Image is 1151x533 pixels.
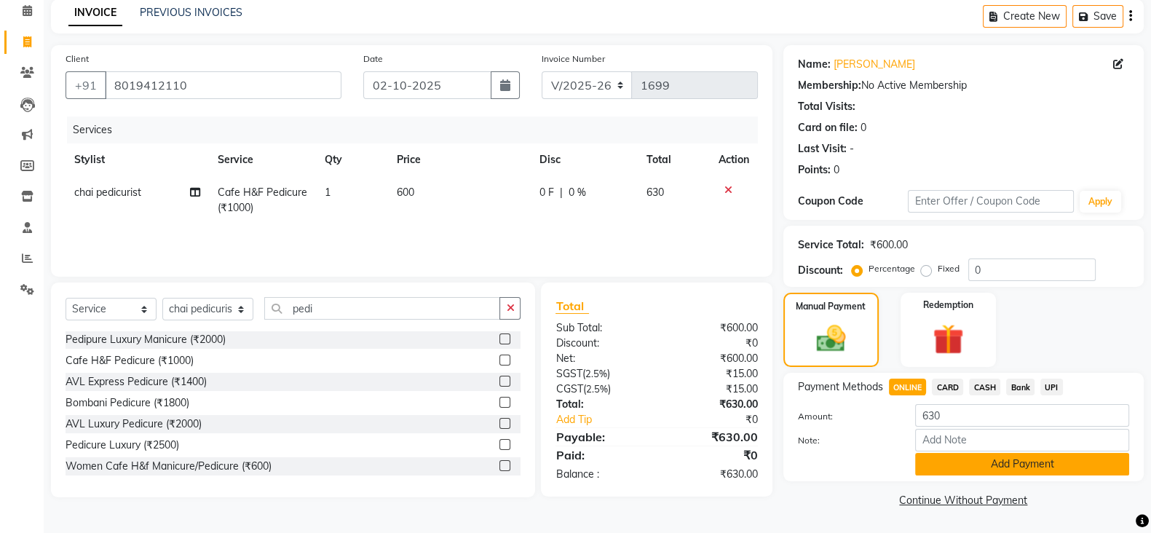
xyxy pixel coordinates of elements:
[915,404,1129,427] input: Amount
[66,353,194,368] div: Cafe H&F Pedicure (₹1000)
[545,320,657,336] div: Sub Total:
[798,78,861,93] div: Membership:
[938,262,960,275] label: Fixed
[798,78,1129,93] div: No Active Membership
[66,374,207,390] div: AVL Express Pedicure (₹1400)
[388,143,531,176] th: Price
[555,299,589,314] span: Total
[105,71,341,99] input: Search by Name/Mobile/Email/Code
[870,237,908,253] div: ₹600.00
[798,237,864,253] div: Service Total:
[657,428,769,446] div: ₹630.00
[850,141,854,157] div: -
[545,351,657,366] div: Net:
[66,52,89,66] label: Client
[798,379,883,395] span: Payment Methods
[969,379,1000,395] span: CASH
[66,71,106,99] button: +91
[676,412,769,427] div: ₹0
[542,52,605,66] label: Invoice Number
[861,120,866,135] div: 0
[787,434,905,447] label: Note:
[218,186,307,214] span: Cafe H&F Pedicure (₹1000)
[798,120,858,135] div: Card on file:
[798,263,843,278] div: Discount:
[66,416,202,432] div: AVL Luxury Pedicure (₹2000)
[657,320,769,336] div: ₹600.00
[545,428,657,446] div: Payable:
[545,382,657,397] div: ( )
[710,143,758,176] th: Action
[555,367,582,380] span: SGST
[209,143,317,176] th: Service
[657,446,769,464] div: ₹0
[66,459,272,474] div: Women Cafe H&f Manicure/Pedicure (₹600)
[657,382,769,397] div: ₹15.00
[807,322,855,355] img: _cash.svg
[915,429,1129,451] input: Add Note
[539,185,553,200] span: 0 F
[798,162,831,178] div: Points:
[363,52,383,66] label: Date
[585,368,606,379] span: 2.5%
[1072,5,1123,28] button: Save
[66,332,226,347] div: Pedipure Luxury Manicure (₹2000)
[638,143,710,176] th: Total
[657,366,769,382] div: ₹15.00
[264,297,500,320] input: Search or Scan
[545,336,657,351] div: Discount:
[530,143,637,176] th: Disc
[545,366,657,382] div: ( )
[140,6,242,19] a: PREVIOUS INVOICES
[834,162,839,178] div: 0
[798,194,909,209] div: Coupon Code
[316,143,387,176] th: Qty
[1006,379,1035,395] span: Bank
[397,186,414,199] span: 600
[908,190,1074,213] input: Enter Offer / Coupon Code
[646,186,664,199] span: 630
[834,57,915,72] a: [PERSON_NAME]
[545,412,675,427] a: Add Tip
[657,467,769,482] div: ₹630.00
[67,117,769,143] div: Services
[786,493,1141,508] a: Continue Without Payment
[983,5,1067,28] button: Create New
[555,382,582,395] span: CGST
[74,186,141,199] span: chai pedicurist
[798,57,831,72] div: Name:
[545,446,657,464] div: Paid:
[796,300,866,313] label: Manual Payment
[545,397,657,412] div: Total:
[798,141,847,157] div: Last Visit:
[657,351,769,366] div: ₹600.00
[568,185,585,200] span: 0 %
[869,262,915,275] label: Percentage
[932,379,963,395] span: CARD
[798,99,855,114] div: Total Visits:
[66,143,209,176] th: Stylist
[657,397,769,412] div: ₹630.00
[545,467,657,482] div: Balance :
[66,438,179,453] div: Pedicure Luxury (₹2500)
[559,185,562,200] span: |
[585,383,607,395] span: 2.5%
[889,379,927,395] span: ONLINE
[657,336,769,351] div: ₹0
[923,299,973,312] label: Redemption
[915,453,1129,475] button: Add Payment
[1080,191,1121,213] button: Apply
[66,395,189,411] div: Bombani Pedicure (₹1800)
[923,320,973,358] img: _gift.svg
[787,410,905,423] label: Amount:
[1040,379,1063,395] span: UPI
[325,186,331,199] span: 1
